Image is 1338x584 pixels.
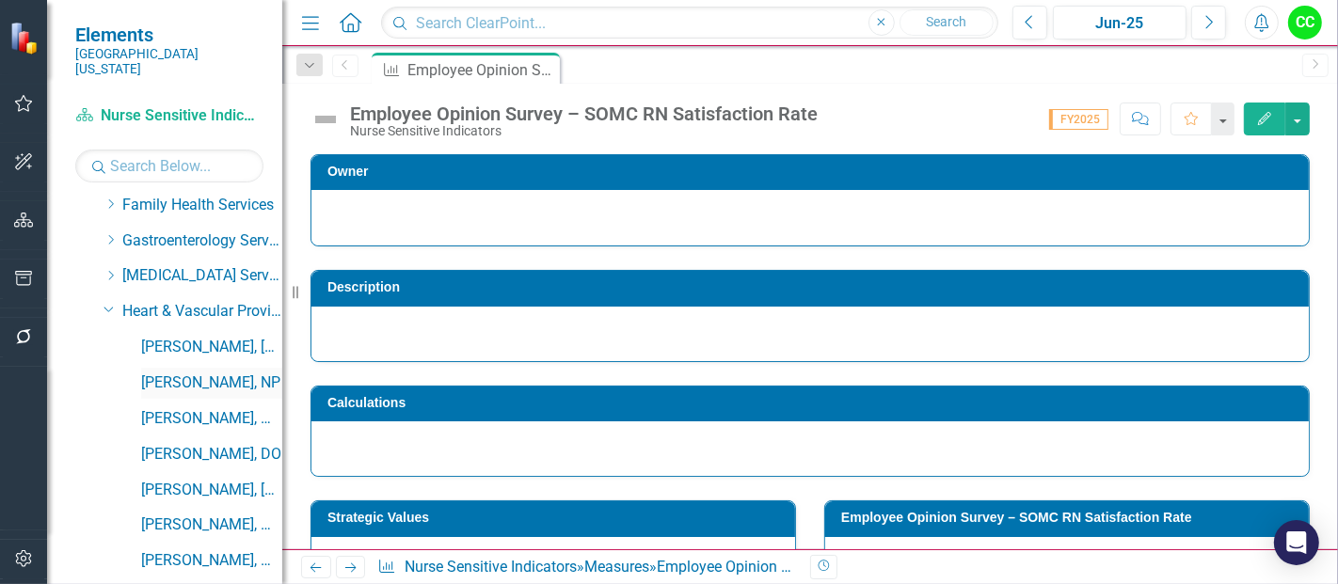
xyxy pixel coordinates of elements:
h3: Description [327,280,1299,294]
a: [MEDICAL_DATA] Services [122,265,282,287]
a: [PERSON_NAME], MD [141,514,282,536]
a: [PERSON_NAME], NP [141,372,282,394]
h3: Owner [327,165,1299,179]
a: Family Health Services [122,195,282,216]
h3: Strategic Values [327,511,786,525]
img: ClearPoint Strategy [9,21,42,54]
div: Employee Opinion Survey – SOMC RN Satisfaction Rate [657,558,1028,576]
div: Jun-25 [1059,12,1180,35]
h3: Calculations [327,396,1299,410]
a: Heart & Vascular Providers [122,301,282,323]
div: Employee Opinion Survey – SOMC RN Satisfaction Rate [350,103,818,124]
button: CC [1288,6,1322,39]
input: Search Below... [75,150,263,182]
img: Not Defined [311,104,341,134]
span: Elements [75,24,263,46]
a: Nurse Sensitive Indicators [75,105,263,127]
button: Jun-25 [1053,6,1187,39]
h3: Employee Opinion Survey – SOMC RN Satisfaction Rate [841,511,1299,525]
button: Search [900,9,994,36]
a: [PERSON_NAME], [GEOGRAPHIC_DATA] [141,337,282,358]
a: Nurse Sensitive Indicators [405,558,577,576]
input: Search ClearPoint... [381,7,998,39]
span: Search [926,14,966,29]
span: FY2025 [1049,109,1108,130]
a: Gastroenterology Services [122,230,282,252]
a: [PERSON_NAME], MD [141,550,282,572]
a: [PERSON_NAME], [GEOGRAPHIC_DATA] [141,480,282,501]
small: [GEOGRAPHIC_DATA][US_STATE] [75,46,263,77]
div: » » [377,557,796,578]
div: Open Intercom Messenger [1274,520,1319,565]
div: Employee Opinion Survey – SOMC RN Satisfaction Rate [407,58,555,82]
a: Measures [584,558,649,576]
div: Nurse Sensitive Indicators [350,124,818,138]
a: [PERSON_NAME], DO [141,444,282,466]
a: [PERSON_NAME], MD [141,408,282,430]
